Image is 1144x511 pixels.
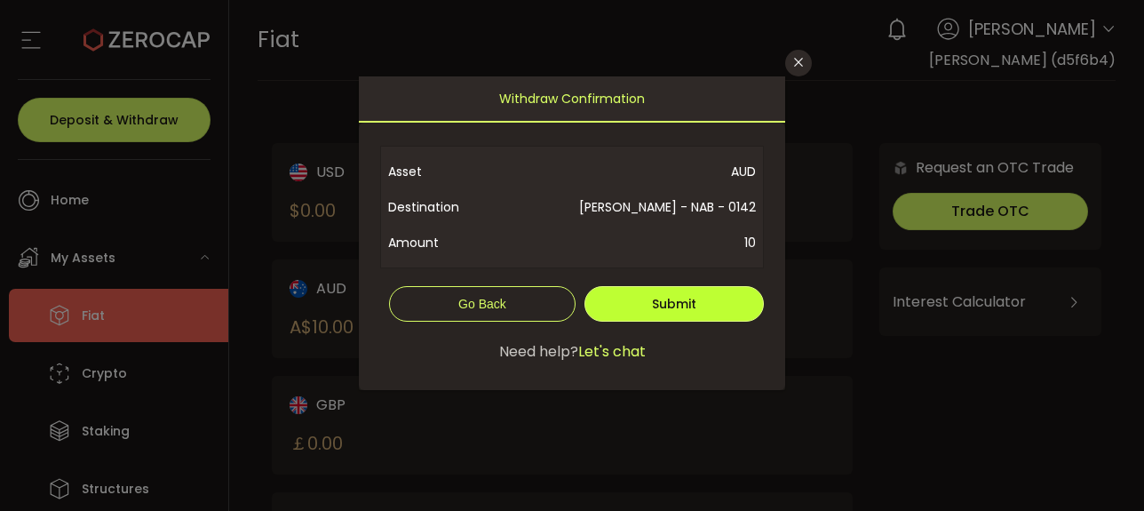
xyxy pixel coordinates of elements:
[458,297,506,311] span: Go Back
[388,154,501,189] span: Asset
[359,76,785,390] div: dialog
[584,286,764,322] button: Submit
[501,154,756,189] span: AUD
[501,189,756,225] span: [PERSON_NAME] - NAB - 0142
[937,319,1144,511] iframe: Chat Widget
[652,295,696,313] span: Submit
[501,225,756,260] span: 10
[499,341,578,363] span: Need help?
[388,189,501,225] span: Destination
[388,225,501,260] span: Amount
[785,50,812,76] button: Close
[389,286,576,322] button: Go Back
[499,76,645,121] span: Withdraw Confirmation
[578,341,646,363] span: Let's chat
